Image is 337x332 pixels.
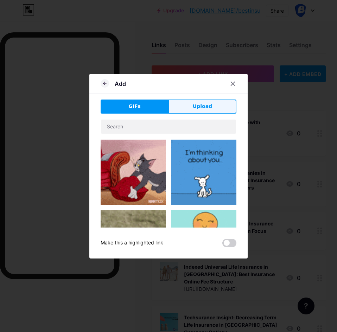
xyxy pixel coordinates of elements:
button: GIFs [101,100,168,114]
input: Search [101,120,236,134]
button: Upload [168,100,236,114]
img: Gihpy [171,140,236,205]
span: Upload [193,103,212,110]
div: Make this a highlighted link [101,239,163,247]
img: Gihpy [171,210,236,275]
div: Add [115,79,126,88]
span: GIFs [128,103,141,110]
img: Gihpy [101,210,166,326]
img: Gihpy [101,140,166,205]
